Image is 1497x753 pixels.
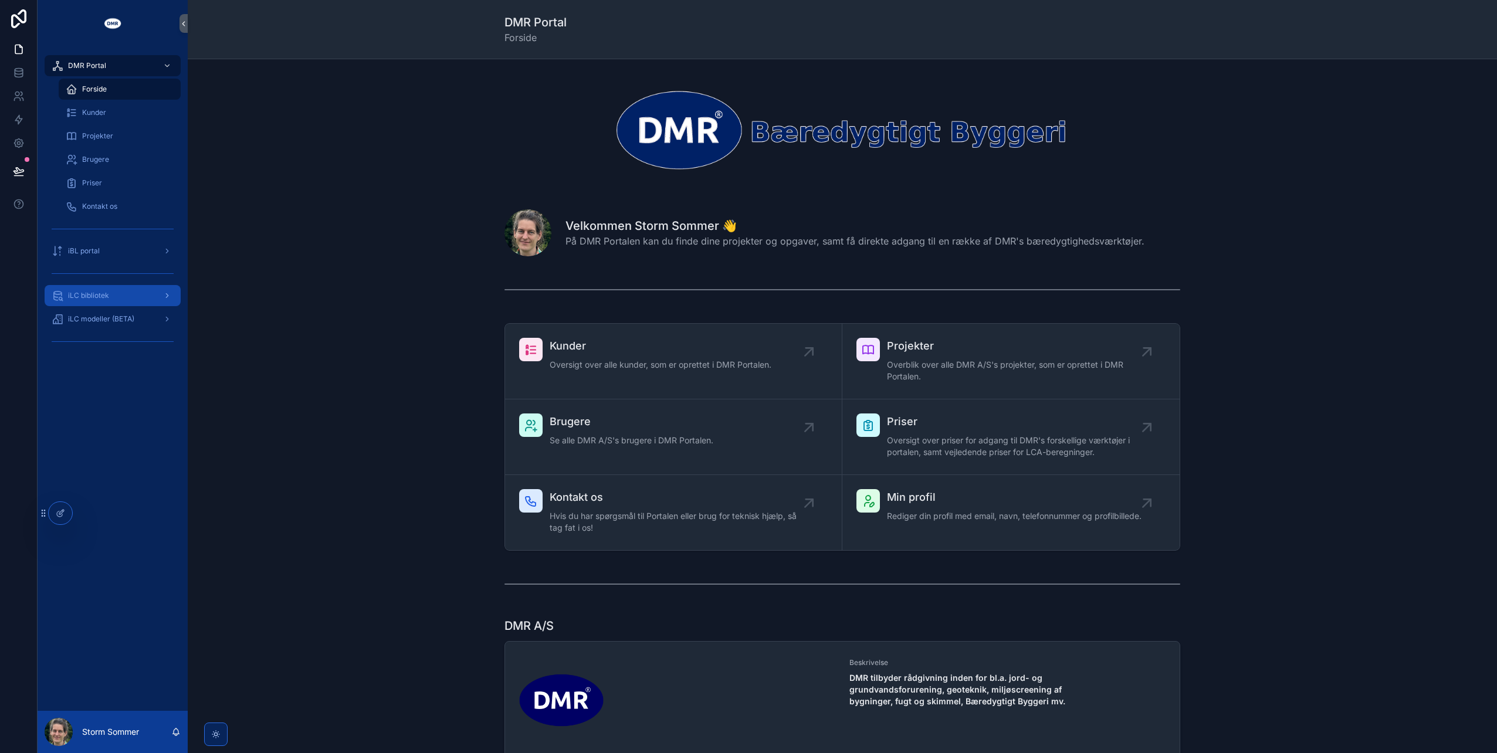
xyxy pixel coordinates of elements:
[82,726,139,738] p: Storm Sommer
[45,240,181,262] a: iBL portal
[68,61,106,70] span: DMR Portal
[887,359,1147,382] span: Overblik over alle DMR A/S's projekter, som er oprettet i DMR Portalen.
[504,618,554,634] h1: DMR A/S
[887,489,1142,506] span: Min profil
[82,108,106,117] span: Kunder
[887,338,1147,354] span: Projekter
[550,510,809,534] span: Hvis du har spørgsmål til Portalen eller brug for teknisk hjælp, så tag fat i os!
[565,234,1144,248] span: På DMR Portalen kan du finde dine projekter og opgaver, samt få direkte adgang til en række af DM...
[59,196,181,217] a: Kontakt os
[82,131,113,141] span: Projekter
[45,285,181,306] a: iLC bibliotek
[59,172,181,194] a: Priser
[849,673,1065,706] strong: DMR tilbyder rådgivning inden for bl.a. jord- og grundvandsforurening, geoteknik, miljøscreening ...
[82,178,102,188] span: Priser
[550,413,713,430] span: Brugere
[45,308,181,330] a: iLC modeller (BETA)
[59,102,181,123] a: Kunder
[504,87,1180,172] img: 30475-dmr_logo_baeredygtigt-byggeri_space-arround---noloco---narrow---transparrent---white-DMR.png
[82,202,117,211] span: Kontakt os
[550,359,771,371] span: Oversigt over alle kunder, som er oprettet i DMR Portalen.
[82,155,109,164] span: Brugere
[68,246,100,256] span: iBL portal
[550,338,771,354] span: Kunder
[842,324,1180,399] a: ProjekterOverblik over alle DMR A/S's projekter, som er oprettet i DMR Portalen.
[59,126,181,147] a: Projekter
[505,399,842,475] a: BrugereSe alle DMR A/S's brugere i DMR Portalen.
[59,149,181,170] a: Brugere
[887,435,1147,458] span: Oversigt over priser for adgang til DMR's forskellige værktøjer i portalen, samt vejledende prise...
[519,658,604,742] img: ML4l_oFqbF00WKuVupGUmYa_DEzWRlVFlCe37Lmr--o
[550,489,809,506] span: Kontakt os
[849,658,1166,667] span: Beskrivelse
[842,475,1180,550] a: Min profilRediger din profil med email, navn, telefonnummer og profilbillede.
[887,510,1142,522] span: Rediger din profil med email, navn, telefonnummer og profilbillede.
[38,47,188,366] div: scrollable content
[505,475,842,550] a: Kontakt osHvis du har spørgsmål til Portalen eller brug for teknisk hjælp, så tag fat i os!
[59,79,181,100] a: Forside
[68,291,109,300] span: iLC bibliotek
[103,14,122,33] img: App logo
[550,435,713,446] span: Se alle DMR A/S's brugere i DMR Portalen.
[504,14,567,30] h1: DMR Portal
[505,324,842,399] a: KunderOversigt over alle kunder, som er oprettet i DMR Portalen.
[504,30,567,45] span: Forside
[842,399,1180,475] a: PriserOversigt over priser for adgang til DMR's forskellige værktøjer i portalen, samt vejledende...
[68,314,134,324] span: iLC modeller (BETA)
[565,218,1144,234] h1: Velkommen Storm Sommer 👋
[45,55,181,76] a: DMR Portal
[82,84,107,94] span: Forside
[887,413,1147,430] span: Priser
